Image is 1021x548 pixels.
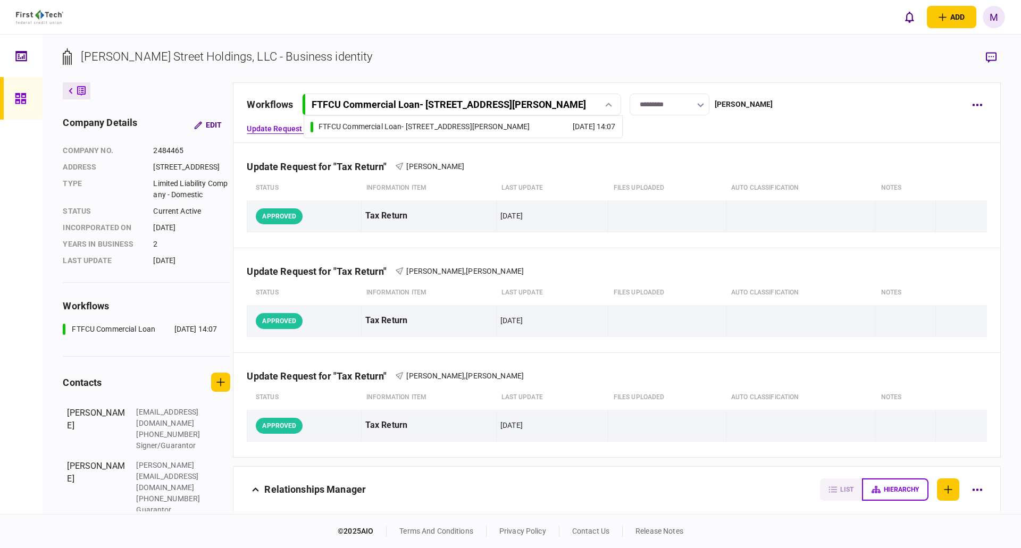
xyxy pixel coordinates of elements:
div: FTFCU Commercial Loan [72,324,155,335]
th: status [247,385,361,410]
th: Information item [361,385,496,410]
div: [STREET_ADDRESS] [153,162,230,173]
a: Update Request for "Tax Return" [247,123,356,134]
button: hierarchy [862,478,928,501]
div: workflows [247,97,293,112]
button: list [820,478,862,501]
button: open notifications list [898,6,920,28]
th: Information item [361,281,496,305]
div: Tax Return [365,414,492,437]
div: [PERSON_NAME] Street Holdings, LLC - Business identity [81,48,372,65]
th: Information item [361,176,496,200]
div: Update Request for "Tax Return" [247,266,395,277]
span: [PERSON_NAME] [406,372,464,380]
div: [DATE] [500,210,523,221]
th: Files uploaded [608,176,726,200]
th: notes [876,281,935,305]
div: workflows [63,299,230,313]
div: company no. [63,145,143,156]
th: last update [496,176,608,200]
a: release notes [635,527,683,535]
div: [PHONE_NUMBER] [136,429,205,440]
th: auto classification [726,281,876,305]
span: hierarchy [884,486,919,493]
div: Relationships Manager [264,478,366,501]
div: APPROVED [256,418,303,434]
div: last update [63,255,143,266]
div: Type [63,178,143,200]
div: 2 [153,239,230,250]
div: FTFCU Commercial Loan - [STREET_ADDRESS][PERSON_NAME] [319,121,530,132]
div: Update Request for "Tax Return" [247,370,395,382]
a: contact us [572,527,609,535]
div: Current Active [153,206,230,217]
a: FTFCU Commercial Loan[DATE] 14:07 [63,324,217,335]
span: [PERSON_NAME] [466,372,524,380]
div: [PERSON_NAME] [67,407,125,451]
th: status [247,176,361,200]
div: incorporated on [63,222,143,233]
a: FTFCU Commercial Loan- [STREET_ADDRESS][PERSON_NAME][DATE] 14:07 [311,116,616,138]
div: Tax Return [365,309,492,333]
span: list [840,486,853,493]
span: , [464,372,466,380]
span: [PERSON_NAME] [406,162,464,171]
button: Edit [186,115,230,134]
th: auto classification [726,385,876,410]
div: status [63,206,143,217]
div: [PHONE_NUMBER] [136,493,205,504]
div: [DATE] 14:07 [573,121,616,132]
div: [EMAIL_ADDRESS][DOMAIN_NAME] [136,407,205,429]
a: terms and conditions [399,527,473,535]
img: client company logo [16,10,63,24]
div: address [63,162,143,173]
div: [PERSON_NAME] [67,460,125,527]
div: Tax Return [365,204,492,228]
div: Guarantor [136,504,205,516]
th: status [247,281,361,305]
div: FTFCU Commercial Loan - [STREET_ADDRESS][PERSON_NAME] [312,99,586,110]
div: Limited Liability Company - Domestic [153,178,230,200]
div: [DATE] [500,420,523,431]
span: [PERSON_NAME] [466,267,524,275]
span: [PERSON_NAME] [406,267,464,275]
div: [DATE] [153,255,230,266]
div: [DATE] 14:07 [174,324,217,335]
div: [DATE] [153,222,230,233]
th: last update [496,385,608,410]
th: notes [876,176,935,200]
th: last update [496,281,608,305]
div: [DATE] [500,315,523,326]
div: years in business [63,239,143,250]
div: APPROVED [256,208,303,224]
th: notes [876,385,935,410]
span: , [464,267,466,275]
div: contacts [63,375,102,390]
div: company details [63,115,137,134]
div: [PERSON_NAME][EMAIL_ADDRESS][DOMAIN_NAME] [136,460,205,493]
div: APPROVED [256,313,303,329]
th: Files uploaded [608,281,726,305]
a: privacy policy [499,527,546,535]
button: open adding identity options [927,6,976,28]
button: FTFCU Commercial Loan- [STREET_ADDRESS][PERSON_NAME] [302,94,621,115]
div: Update Request for "Tax Return" [247,161,395,172]
th: auto classification [726,176,876,200]
div: 2484465 [153,145,230,156]
button: M [983,6,1005,28]
div: [PERSON_NAME] [715,99,773,110]
div: © 2025 AIO [338,526,387,537]
div: Signer/Guarantor [136,440,205,451]
th: Files uploaded [608,385,726,410]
